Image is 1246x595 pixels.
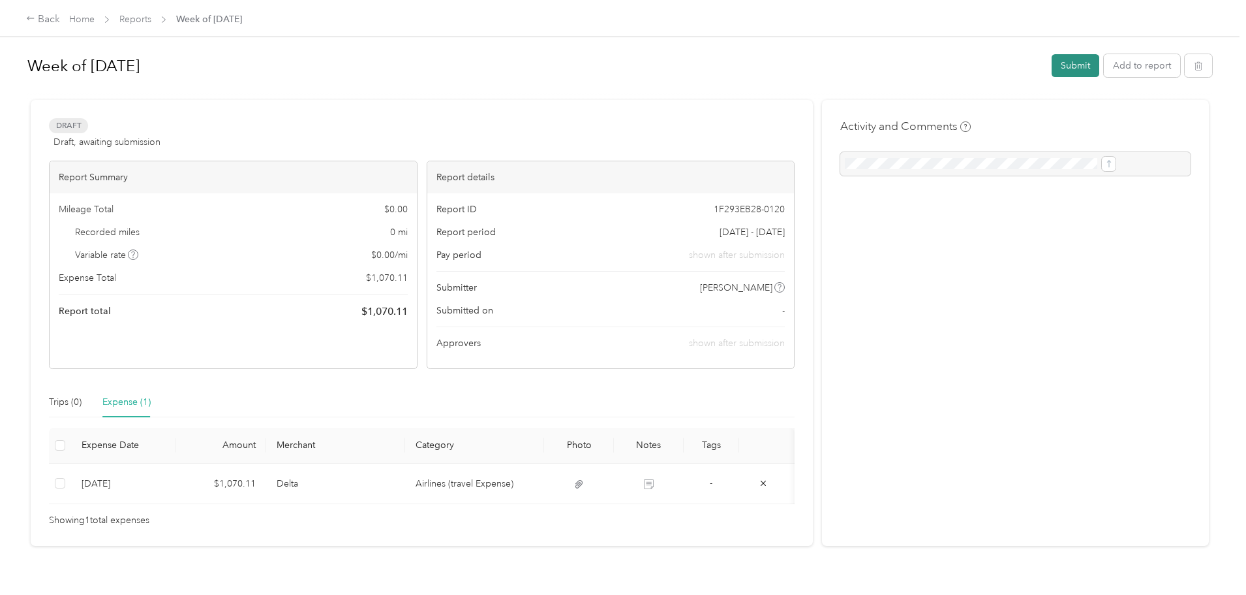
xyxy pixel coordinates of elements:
[71,428,175,464] th: Expense Date
[26,12,60,27] div: Back
[175,428,266,464] th: Amount
[436,225,496,239] span: Report period
[614,428,684,464] th: Notes
[53,135,160,149] span: Draft, awaiting submission
[1052,54,1099,77] button: Submit
[49,118,88,133] span: Draft
[405,464,544,504] td: Airlines (travel Expense)
[71,464,175,504] td: 9-19-2025
[49,513,149,528] span: Showing 1 total expenses
[1173,522,1246,595] iframe: Everlance-gr Chat Button Frame
[27,50,1042,82] h1: Week of September 29 2025
[49,395,82,410] div: Trips (0)
[75,225,140,239] span: Recorded miles
[390,225,408,239] span: 0 mi
[176,12,242,26] span: Week of [DATE]
[700,281,772,295] span: [PERSON_NAME]
[436,248,481,262] span: Pay period
[689,338,785,349] span: shown after submission
[714,202,785,216] span: 1F293EB28-0120
[119,14,151,25] a: Reports
[175,464,266,504] td: $1,070.11
[436,304,493,317] span: Submitted on
[75,248,139,262] span: Variable rate
[782,304,785,317] span: -
[1104,54,1180,77] button: Add to report
[405,428,544,464] th: Category
[710,477,712,489] span: -
[684,428,739,464] th: Tags
[436,336,481,350] span: Approvers
[266,464,405,504] td: Delta
[720,225,785,239] span: [DATE] - [DATE]
[361,304,408,319] span: $ 1,070.11
[694,440,729,451] div: Tags
[840,118,971,135] h4: Activity and Comments
[59,202,114,216] span: Mileage Total
[59,304,111,318] span: Report total
[427,161,795,193] div: Report details
[684,464,739,504] td: -
[384,202,408,216] span: $ 0.00
[436,202,477,216] span: Report ID
[371,248,408,262] span: $ 0.00 / mi
[366,271,408,285] span: $ 1,070.11
[102,395,151,410] div: Expense (1)
[544,428,614,464] th: Photo
[689,248,785,262] span: shown after submission
[69,14,95,25] a: Home
[50,161,417,193] div: Report Summary
[59,271,116,285] span: Expense Total
[436,281,477,295] span: Submitter
[266,428,405,464] th: Merchant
